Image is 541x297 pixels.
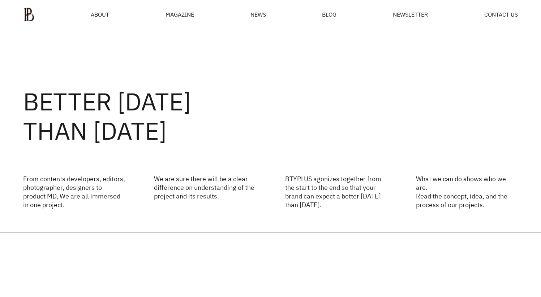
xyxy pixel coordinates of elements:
[250,12,266,17] a: NEWS
[484,12,518,17] a: CONTACT US
[166,12,194,17] div: MAGAZINE
[285,174,387,209] p: BTYPLUS agonizes together from the start to the end so that your brand can expect a better [DATE]...
[23,87,518,145] h2: BETTER [DATE] THAN [DATE]
[393,12,428,17] a: NEWSLETTER
[91,12,109,17] a: ABOUT
[416,174,518,209] p: What we can do shows who we are. Read the concept, idea, and the process of our projects.
[23,174,125,209] p: From contents developers, editors, photographer, designers to product MD, We are all immersed in ...
[23,7,34,22] img: ba379d5522eb3.png
[322,12,336,17] a: BLOG
[154,174,256,209] p: We are sure there will be a clear difference on understanding of the project and its results.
